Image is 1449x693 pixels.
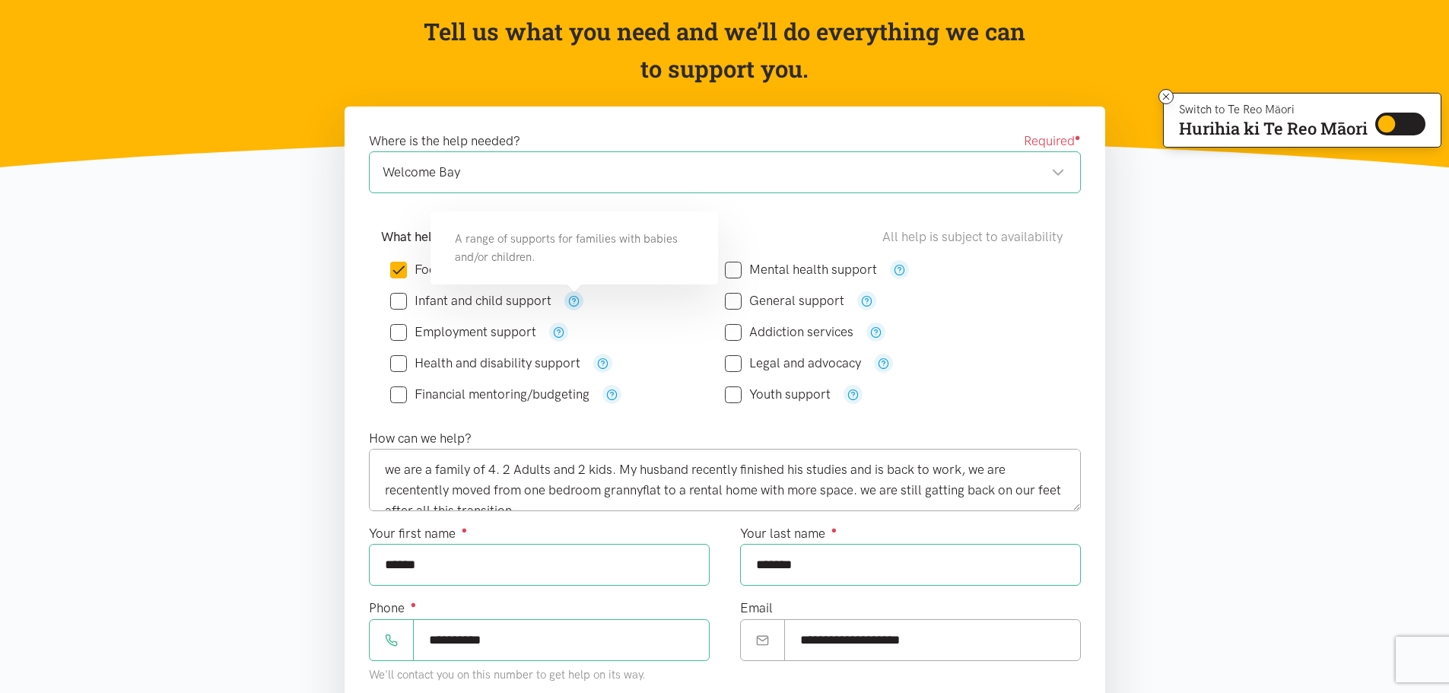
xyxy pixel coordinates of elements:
[431,211,718,285] div: A range of supports for families with babies and/or children.
[462,524,468,536] sup: ●
[725,326,853,339] label: Addiction services
[390,357,580,370] label: Health and disability support
[369,428,472,449] label: How can we help?
[1179,122,1368,135] p: Hurihia ki Te Reo Māori
[740,523,837,544] label: Your last name
[390,294,551,307] label: Infant and child support
[882,227,1069,247] div: All help is subject to availability
[1179,105,1368,114] p: Switch to Te Reo Māori
[390,326,536,339] label: Employment support
[413,619,710,661] input: Phone number
[725,357,861,370] label: Legal and advocacy
[1024,131,1081,151] span: Required
[411,599,417,610] sup: ●
[383,162,1065,183] div: Welcome Bay
[725,294,844,307] label: General support
[369,131,520,151] label: Where is the help needed?
[1075,132,1081,143] sup: ●
[740,598,773,618] label: Email
[725,263,877,276] label: Mental health support
[369,523,468,544] label: Your first name
[422,13,1027,88] p: Tell us what you need and we’ll do everything we can to support you.
[725,388,831,401] label: Youth support
[369,598,417,618] label: Phone
[784,619,1081,661] input: Email
[381,227,532,247] label: What help do you need?
[390,388,589,401] label: Financial mentoring/budgeting
[369,668,646,682] small: We'll contact you on this number to get help on its way.
[831,524,837,536] sup: ●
